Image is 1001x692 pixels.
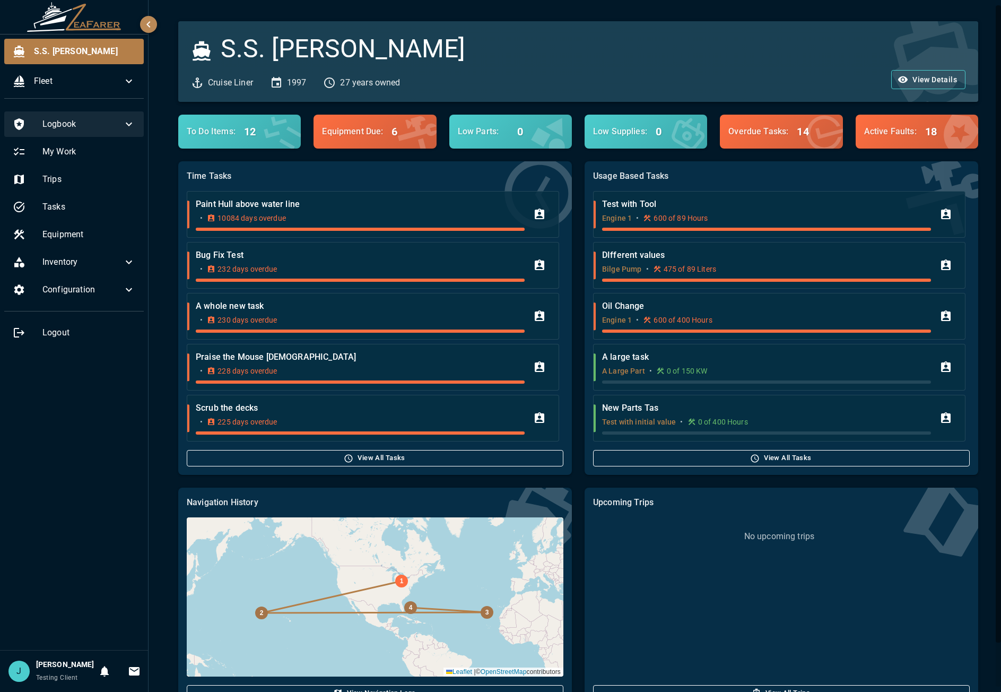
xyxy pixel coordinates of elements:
p: Scrub the decks [196,402,525,414]
button: View Details [891,70,965,90]
div: 2 [255,607,268,619]
p: 600 of 400 Hours [654,315,712,325]
p: Overdue Tasks : [728,125,788,138]
p: DIfferent values [602,249,931,262]
a: Leaflet [446,668,472,676]
p: 600 of 89 Hours [654,213,708,223]
h6: 0 [656,123,661,140]
p: • [680,417,683,427]
div: S.S. [PERSON_NAME] [4,39,144,64]
span: Trips [42,173,135,186]
button: View All Tasks [187,450,563,466]
p: A Large Part [602,366,645,376]
p: Paint Hull above water line [196,198,525,211]
span: Testing Client [36,674,78,681]
button: Assign Task [935,408,956,429]
p: Equipment Due : [322,125,383,138]
div: Tasks [4,194,144,220]
button: Invitations [124,661,145,682]
p: • [200,366,203,376]
p: 0 of 400 Hours [698,417,748,427]
button: Assign Task [935,204,956,225]
button: Assign Task [529,204,550,225]
h3: S.S. [PERSON_NAME] [221,34,465,64]
p: Oil Change [602,300,931,313]
span: | [474,668,476,676]
span: Tasks [42,201,135,213]
p: • [200,264,203,274]
p: 27 years owned [340,76,400,89]
p: Bug Fix Test [196,249,525,262]
p: 1997 [287,76,307,89]
p: 232 days overdue [217,264,277,274]
p: • [200,417,203,427]
div: Equipment [4,222,144,247]
p: 230 days overdue [217,315,277,325]
h6: 12 [244,123,256,140]
div: © contributors [443,668,563,677]
p: 0 of 150 KW [667,366,708,376]
p: • [646,264,649,274]
span: My Work [42,145,135,158]
p: No upcoming trips [744,530,815,543]
p: Test with initial value [602,417,676,427]
p: Active Faults : [864,125,917,138]
div: 4 [404,601,417,614]
div: My Work [4,139,144,165]
p: Upcoming Trips [593,496,970,509]
p: Test with Tool [602,198,931,211]
p: Engine 1 [602,213,632,223]
button: View All Tasks [593,450,970,466]
p: 228 days overdue [217,366,277,376]
p: • [200,315,203,325]
p: Cruise Liner [208,76,253,89]
p: A large task [602,351,931,364]
p: 225 days overdue [217,417,277,427]
p: Navigation History [187,496,563,509]
span: S.S. [PERSON_NAME] [34,45,135,58]
p: Low Parts : [458,125,509,138]
img: ZeaFarer Logo [27,2,122,32]
p: • [200,213,203,223]
p: Praise the Mouse [DEMOGRAPHIC_DATA] [196,351,525,364]
h6: 0 [517,123,523,140]
h6: 18 [925,123,937,140]
p: Bilge Pump [602,264,642,274]
div: 1 [395,575,408,587]
div: 3 [481,606,493,619]
button: Assign Task [935,357,956,378]
span: Equipment [42,228,135,241]
div: J [8,661,30,682]
p: Low Supplies : [593,125,647,138]
h6: 6 [391,123,397,140]
button: Assign Task [529,306,550,327]
span: Configuration [42,283,123,296]
div: Trips [4,167,144,192]
button: Assign Task [935,306,956,327]
p: • [636,213,639,223]
button: Assign Task [935,255,956,276]
p: • [636,315,639,325]
div: Logout [4,320,144,345]
button: Notifications [94,661,115,682]
p: New Parts Tas [602,402,931,414]
p: Engine 1 [602,315,632,325]
p: 475 of 89 Liters [664,264,716,274]
p: 10084 days overdue [217,213,286,223]
p: To Do Items : [187,125,236,138]
button: Assign Task [529,255,550,276]
div: Configuration [4,277,144,302]
button: Assign Task [529,357,550,378]
div: Fleet [4,68,144,94]
button: Assign Task [529,408,550,429]
div: Inventory [4,249,144,275]
p: Usage Based Tasks [593,170,970,183]
span: Fleet [34,75,123,88]
p: • [649,366,652,376]
h6: 14 [797,123,808,140]
span: Inventory [42,256,123,269]
p: Time Tasks [187,170,563,183]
